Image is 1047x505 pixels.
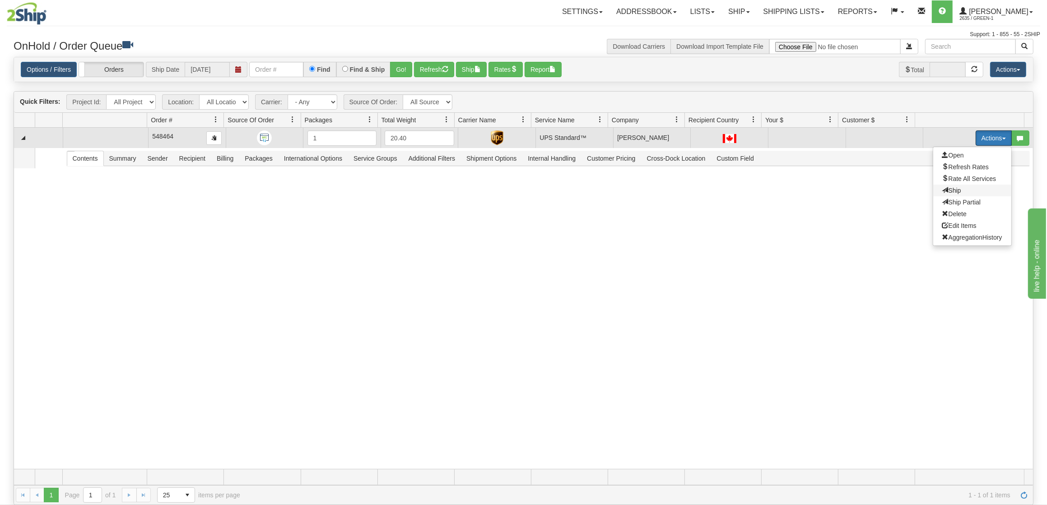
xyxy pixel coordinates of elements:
span: Refresh Rates [942,163,989,171]
span: Contents [67,151,103,166]
img: UPS [491,130,503,145]
span: Carrier: [255,94,288,110]
a: Source Of Order filter column settings [285,112,301,127]
a: Company filter column settings [669,112,684,127]
span: Project Id: [66,94,106,110]
a: Options / Filters [21,62,77,77]
a: [PERSON_NAME] 2635 / Green-1 [953,0,1040,23]
span: Customer Pricing [582,151,641,166]
span: Edit Items [942,222,977,229]
span: Billing [211,151,239,166]
a: Collapse [18,132,29,144]
span: [PERSON_NAME] [967,8,1028,15]
span: Total [899,62,930,77]
img: CA [723,134,736,143]
span: Ship Date [146,62,185,77]
span: Page 1 [44,488,58,502]
span: Source Of Order [228,116,274,125]
span: Sender [142,151,173,166]
a: Carrier Name filter column settings [516,112,531,127]
span: Customer $ [842,116,875,125]
span: Ship [942,187,961,194]
span: AggregationHistory [942,234,1002,241]
span: Page of 1 [65,487,116,503]
button: Actions [976,130,1012,146]
a: Open [933,149,1011,161]
label: Quick Filters: [20,97,60,106]
div: Support: 1 - 855 - 55 - 2SHIP [7,31,1040,38]
span: International Options [279,151,348,166]
span: Rate All Services [942,175,996,182]
span: Total Weight [382,116,416,125]
span: Custom Field [711,151,759,166]
span: Page sizes drop down [157,487,195,503]
span: Summary [104,151,142,166]
button: Ship [456,62,487,77]
input: Order # [249,62,303,77]
input: Import [769,39,901,54]
button: Actions [990,62,1026,77]
iframe: chat widget [1026,206,1046,298]
span: Order # [151,116,172,125]
span: Packages [305,116,332,125]
a: Service Name filter column settings [592,112,608,127]
button: Copy to clipboard [206,131,222,145]
span: Your $ [765,116,783,125]
span: Packages [239,151,278,166]
a: Refresh [1017,488,1031,502]
span: Service Name [535,116,575,125]
a: Download Carriers [613,43,665,50]
span: Ship Partial [942,199,981,206]
span: items per page [157,487,240,503]
button: Go! [390,62,412,77]
a: Settings [555,0,610,23]
a: Customer $ filter column settings [899,112,915,127]
a: Shipping lists [757,0,831,23]
span: Service Groups [348,151,402,166]
a: Packages filter column settings [362,112,377,127]
span: Open [942,152,964,159]
span: Internal Handling [522,151,581,166]
span: 25 [163,491,175,500]
button: Search [1015,39,1033,54]
img: API [257,130,272,145]
span: Delete [942,210,967,218]
span: 2635 / Green-1 [959,14,1027,23]
span: Recipient Country [689,116,739,125]
span: Source Of Order: [344,94,403,110]
span: Additional Filters [403,151,461,166]
span: 548464 [152,133,173,140]
button: Report [525,62,562,77]
button: Rates [489,62,523,77]
label: Orders [79,62,144,77]
a: Recipient Country filter column settings [746,112,761,127]
a: Your $ filter column settings [823,112,838,127]
input: Page 1 [84,488,102,502]
a: Total Weight filter column settings [439,112,454,127]
div: grid toolbar [14,92,1033,113]
span: Shipment Options [461,151,522,166]
td: UPS Standard™ [535,128,613,148]
span: select [180,488,195,502]
label: Find [317,66,330,73]
button: Refresh [414,62,454,77]
a: Download Import Template File [676,43,763,50]
h3: OnHold / Order Queue [14,39,517,52]
span: Location: [162,94,199,110]
a: Lists [684,0,721,23]
a: Addressbook [610,0,684,23]
span: Carrier Name [458,116,496,125]
a: Order # filter column settings [208,112,223,127]
span: 1 - 1 of 1 items [253,491,1010,499]
a: Reports [831,0,884,23]
td: [PERSON_NAME] [613,128,691,148]
span: Company [612,116,639,125]
label: Find & Ship [350,66,385,73]
span: Cross-Dock Location [642,151,711,166]
div: live help - online [7,5,84,16]
span: Recipient [174,151,211,166]
img: logo2635.jpg [7,2,47,25]
input: Search [925,39,1016,54]
a: Ship [721,0,756,23]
